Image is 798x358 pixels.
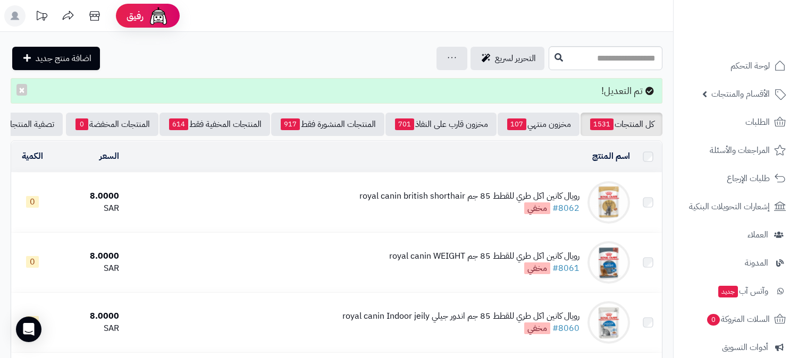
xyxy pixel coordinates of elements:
img: ai-face.png [148,5,169,27]
div: SAR [58,202,119,215]
a: كل المنتجات1531 [581,113,662,136]
a: مخزون منتهي107 [498,113,579,136]
a: المراجعات والأسئلة [680,138,792,163]
span: الأقسام والمنتجات [711,87,770,101]
span: 0 [707,314,720,326]
a: تحديثات المنصة [28,5,55,29]
img: رويال كانين اكل طري للقطط 85 جم royal canin british shorthair [587,181,630,224]
span: لوحة التحكم [730,58,770,73]
div: 8.0000 [58,190,119,202]
a: المنتجات المخفية فقط614 [159,113,270,136]
span: تصفية المنتجات [3,118,54,131]
span: المراجعات والأسئلة [710,143,770,158]
a: التحرير لسريع [471,47,544,70]
a: إشعارات التحويلات البنكية [680,194,792,219]
span: مخفي [524,262,550,274]
div: رويال كانين اكل طري للقطط 85 جم royal canin british shorthair [359,190,579,202]
span: 0 [26,196,39,208]
span: وآتس آب [717,284,768,299]
span: الطلبات [745,115,770,130]
a: #8061 [552,262,579,275]
a: #8060 [552,322,579,335]
span: إشعارات التحويلات البنكية [689,199,770,214]
a: المنتجات المخفضة0 [66,113,158,136]
span: السلات المتروكة [706,312,770,327]
img: رويال كانين اكل طري للقطط 85 جم اندور جيلي royal canin Indoor jeily [587,301,630,344]
button: × [16,84,27,96]
span: مخفي [524,322,550,334]
a: طلبات الإرجاع [680,166,792,191]
span: 917 [281,118,300,130]
a: المنتجات المنشورة فقط917 [271,113,384,136]
a: السلات المتروكة0 [680,306,792,332]
span: جديد [718,286,738,297]
a: العملاء [680,222,792,248]
span: اضافة منتج جديد [36,52,91,65]
a: اضافة منتج جديد [12,47,100,70]
div: Open Intercom Messenger [16,317,41,342]
span: طلبات الإرجاع [727,171,770,186]
div: تم التعديل! [11,78,662,104]
a: اسم المنتج [592,150,630,163]
a: مخزون قارب على النفاذ701 [385,113,497,136]
a: لوحة التحكم [680,53,792,79]
span: التحرير لسريع [495,52,536,65]
span: 107 [507,118,526,130]
a: السعر [99,150,119,163]
span: أدوات التسويق [722,340,768,355]
a: الطلبات [680,109,792,135]
div: رويال كانين اكل طري للقطط 85 جم اندور جيلي royal canin Indoor jeily [342,310,579,322]
div: SAR [58,262,119,275]
div: رويال كانين اكل طري للقطط 85 جم royal canin WEIGHT [389,250,579,262]
a: الكمية [22,150,43,163]
span: مخفي [524,202,550,214]
span: 0 [26,256,39,268]
img: logo-2.png [726,25,788,47]
div: 8.0000 [58,310,119,322]
a: #8062 [552,202,579,215]
span: 701 [395,118,414,130]
a: المدونة [680,250,792,276]
img: رويال كانين اكل طري للقطط 85 جم royal canin WEIGHT [587,241,630,284]
div: SAR [58,322,119,335]
span: 1531 [590,118,614,130]
a: وآتس آبجديد [680,278,792,304]
div: 8.0000 [58,250,119,262]
span: رفيق [127,10,144,22]
span: العملاء [747,227,768,242]
span: 614 [169,118,188,130]
span: 0 [75,118,88,130]
span: المدونة [745,255,768,270]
